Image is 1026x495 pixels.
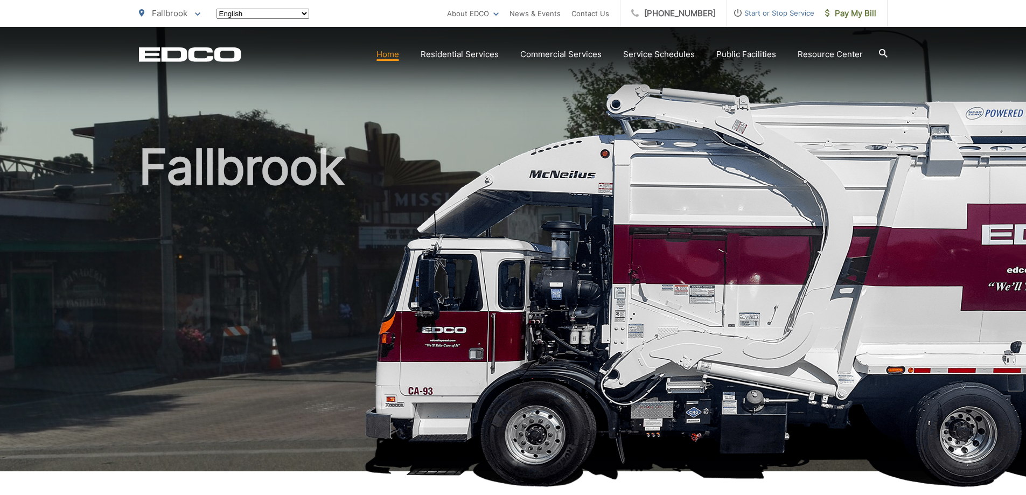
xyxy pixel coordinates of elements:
a: EDCD logo. Return to the homepage. [139,47,241,62]
select: Select a language [217,9,309,19]
a: Commercial Services [520,48,602,61]
a: News & Events [509,7,561,20]
a: Home [376,48,399,61]
a: Service Schedules [623,48,695,61]
span: Pay My Bill [825,7,876,20]
a: Contact Us [571,7,609,20]
a: About EDCO [447,7,499,20]
span: Fallbrook [152,8,187,18]
a: Resource Center [798,48,863,61]
a: Residential Services [421,48,499,61]
h1: Fallbrook [139,140,888,481]
a: Public Facilities [716,48,776,61]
